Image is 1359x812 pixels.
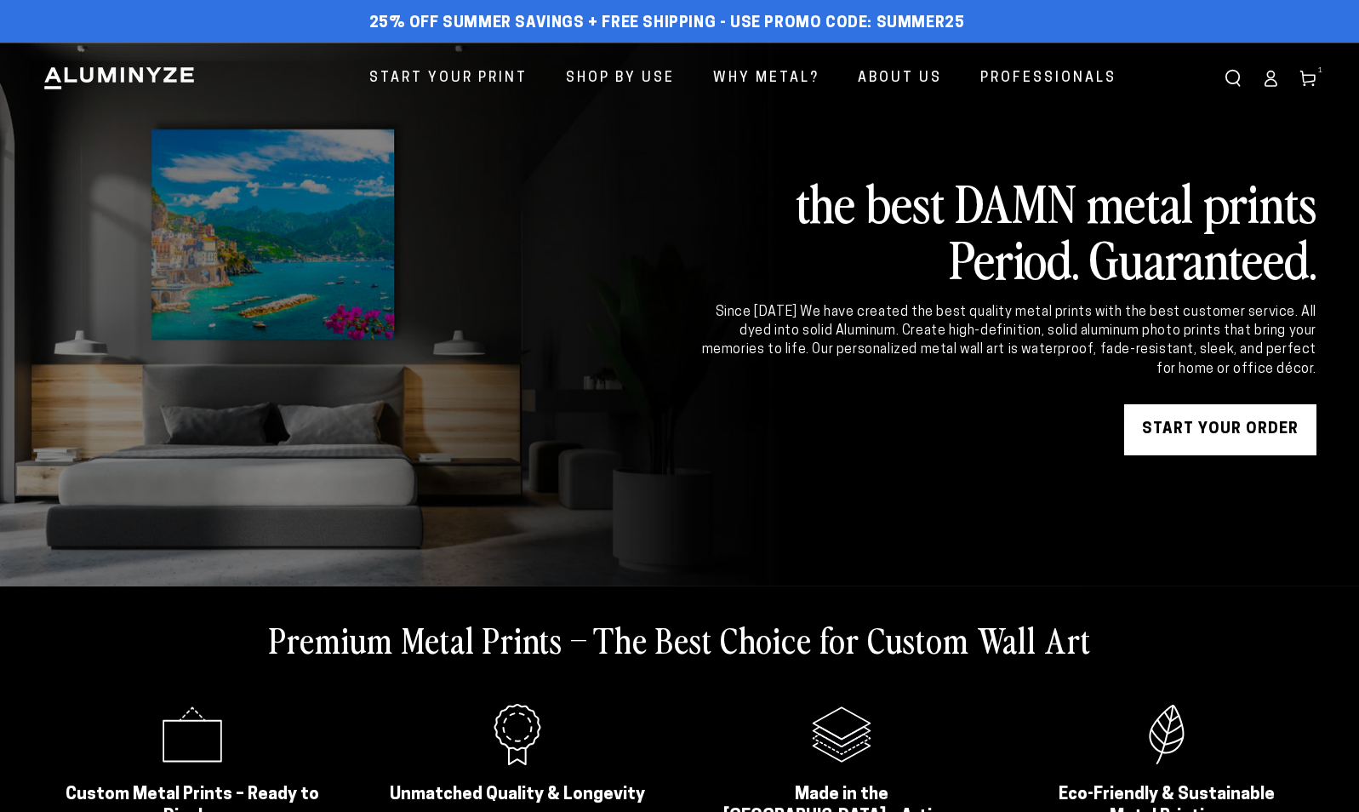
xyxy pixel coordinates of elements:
h2: Premium Metal Prints – The Best Choice for Custom Wall Art [269,617,1091,661]
a: Start Your Print [357,56,540,101]
h2: Unmatched Quality & Longevity [389,784,646,806]
span: About Us [858,66,942,91]
a: START YOUR Order [1124,404,1316,455]
span: 1 [1318,65,1323,77]
a: Shop By Use [553,56,688,101]
div: Since [DATE] We have created the best quality metal prints with the best customer service. All dy... [699,303,1316,380]
img: Aluminyze [43,66,196,91]
h2: the best DAMN metal prints Period. Guaranteed. [699,174,1316,286]
a: Why Metal? [700,56,832,101]
a: About Us [845,56,955,101]
span: 25% off Summer Savings + Free Shipping - Use Promo Code: SUMMER25 [369,14,965,33]
span: Professionals [980,66,1116,91]
a: Professionals [968,56,1129,101]
span: Shop By Use [566,66,675,91]
summary: Search our site [1214,60,1252,97]
span: Why Metal? [713,66,819,91]
span: Start Your Print [369,66,528,91]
